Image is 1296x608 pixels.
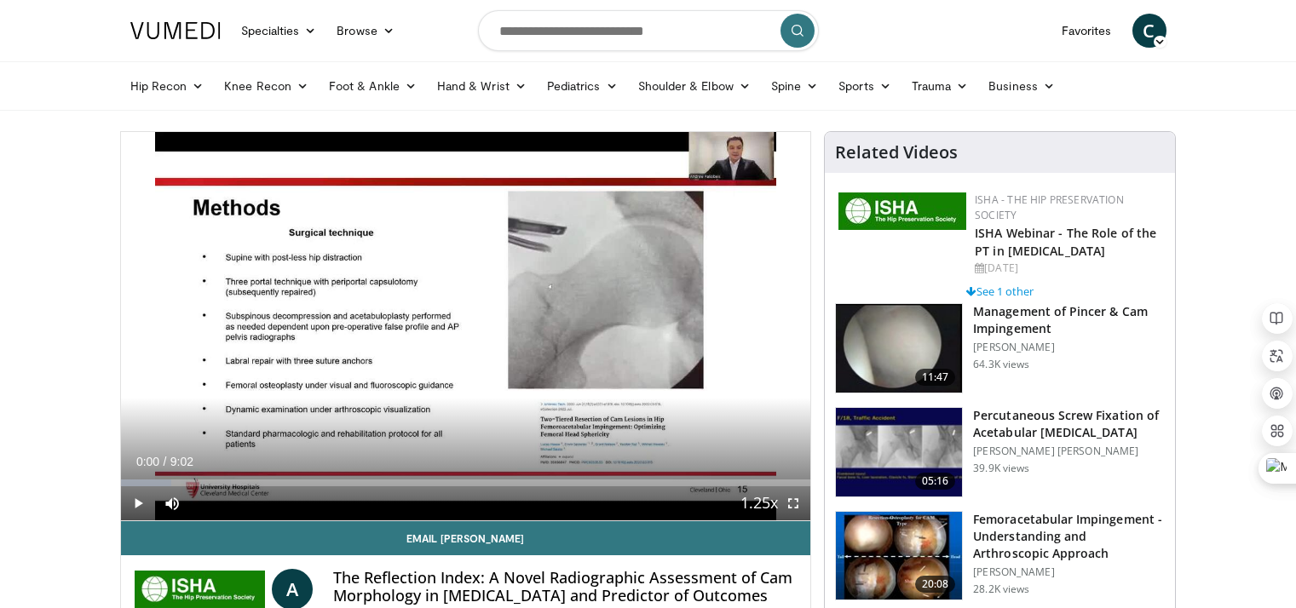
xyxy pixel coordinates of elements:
[776,486,810,520] button: Fullscreen
[170,455,193,468] span: 9:02
[915,576,956,593] span: 20:08
[155,486,189,520] button: Mute
[973,303,1165,337] h3: Management of Pincer & Cam Impingement
[835,303,1165,393] a: 11:47 Management of Pincer & Cam Impingement [PERSON_NAME] 64.3K views
[130,22,221,39] img: VuMedi Logo
[978,69,1065,103] a: Business
[427,69,537,103] a: Hand & Wrist
[1051,14,1122,48] a: Favorites
[973,565,1165,579] p: [PERSON_NAME]
[120,69,215,103] a: Hip Recon
[973,341,1165,354] p: [PERSON_NAME]
[975,261,1161,276] div: [DATE]
[478,10,819,51] input: Search topics, interventions
[537,69,628,103] a: Pediatrics
[742,486,776,520] button: Playback Rate
[973,445,1165,458] p: [PERSON_NAME] [PERSON_NAME]
[973,358,1029,371] p: 64.3K views
[326,14,405,48] a: Browse
[231,14,327,48] a: Specialties
[214,69,319,103] a: Knee Recon
[836,408,962,496] img: 134112_0000_1.png.150x105_q85_crop-smart_upscale.jpg
[915,473,956,490] span: 05:16
[136,455,159,468] span: 0:00
[164,455,167,468] span: /
[973,511,1165,562] h3: Femoracetabular Impingement - Understanding and Arthroscopic Approach
[836,512,962,600] img: 410288_3.png.150x105_q85_crop-smart_upscale.jpg
[975,225,1156,259] a: ISHA Webinar - The Role of the PT in [MEDICAL_DATA]
[838,192,966,230] img: a9f71565-a949-43e5-a8b1-6790787a27eb.jpg.150x105_q85_autocrop_double_scale_upscale_version-0.2.jpg
[761,69,828,103] a: Spine
[828,69,901,103] a: Sports
[966,284,1034,299] a: See 1 other
[835,407,1165,497] a: 05:16 Percutaneous Screw Fixation of Acetabular [MEDICAL_DATA] [PERSON_NAME] [PERSON_NAME] 39.9K ...
[901,69,979,103] a: Trauma
[835,142,958,163] h4: Related Videos
[836,304,962,393] img: 38483_0000_3.png.150x105_q85_crop-smart_upscale.jpg
[319,69,427,103] a: Foot & Ankle
[1132,14,1166,48] a: C
[121,132,811,521] video-js: Video Player
[121,486,155,520] button: Play
[973,462,1029,475] p: 39.9K views
[915,369,956,386] span: 11:47
[835,511,1165,601] a: 20:08 Femoracetabular Impingement - Understanding and Arthroscopic Approach [PERSON_NAME] 28.2K v...
[973,407,1165,441] h3: Percutaneous Screw Fixation of Acetabular [MEDICAL_DATA]
[973,582,1029,596] p: 28.2K views
[628,69,761,103] a: Shoulder & Elbow
[121,521,811,555] a: Email [PERSON_NAME]
[975,192,1124,222] a: ISHA - The Hip Preservation Society
[121,479,811,486] div: Progress Bar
